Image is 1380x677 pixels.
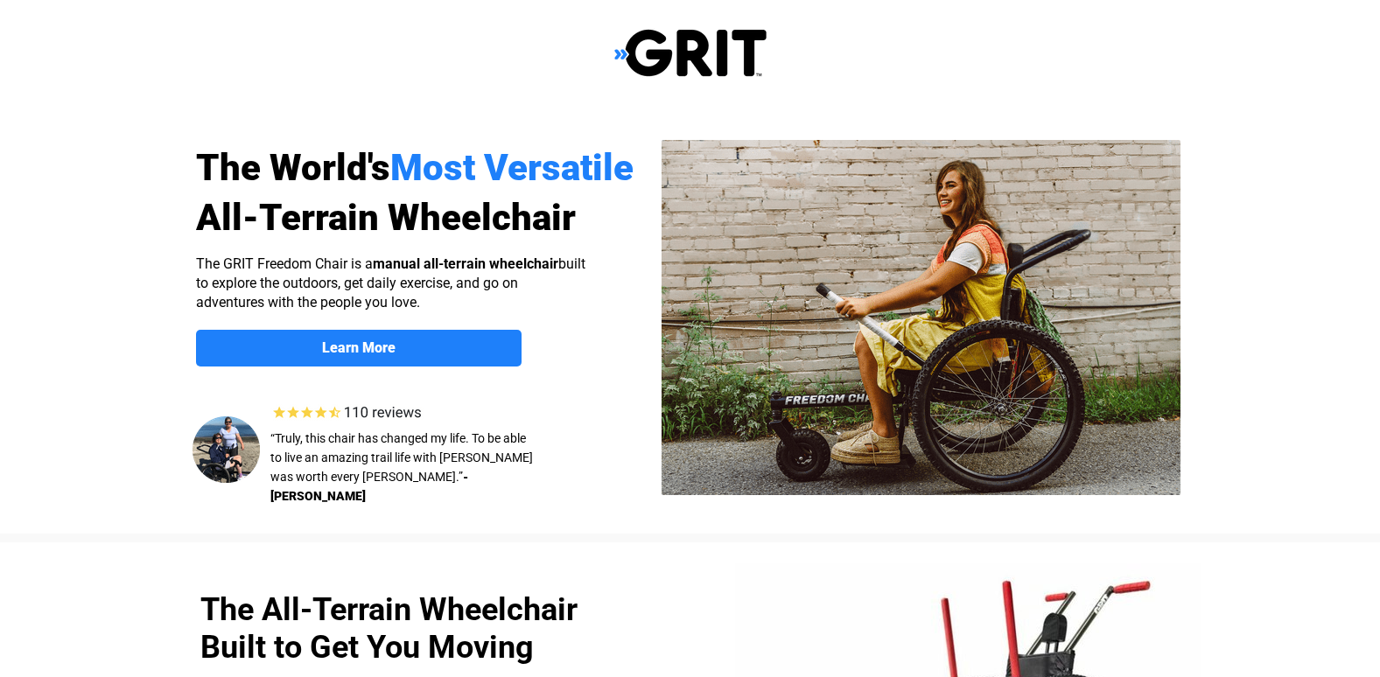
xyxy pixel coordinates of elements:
[196,196,576,239] span: All-Terrain Wheelchair
[196,255,585,311] span: The GRIT Freedom Chair is a built to explore the outdoors, get daily exercise, and go on adventur...
[196,330,522,366] a: Learn More
[270,431,533,484] span: “Truly, this chair has changed my life. To be able to live an amazing trail life with [PERSON_NAM...
[196,146,390,189] span: The World's
[373,255,558,272] strong: manual all-terrain wheelchair
[200,591,578,666] span: The All-Terrain Wheelchair Built to Get You Moving
[390,146,634,189] span: Most Versatile
[322,339,396,356] strong: Learn More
